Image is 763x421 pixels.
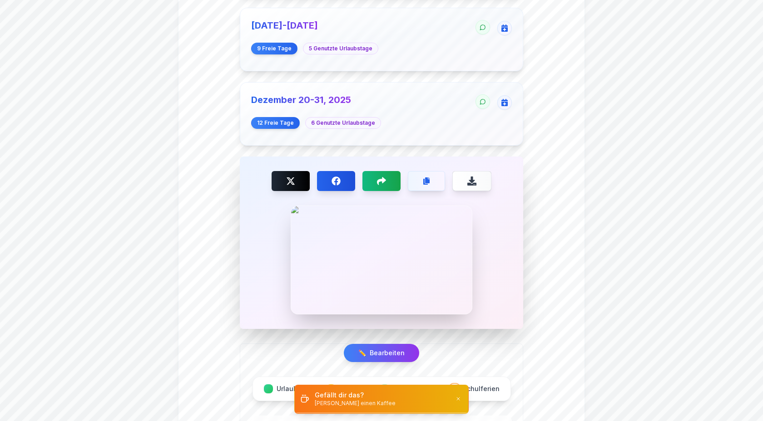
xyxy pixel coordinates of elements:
div: 5 Genutzte Urlaubstage [303,43,378,54]
span: Schulferien [463,384,500,393]
button: Reise vorschlagen [476,20,490,34]
p: [PERSON_NAME] einen Kaffee [315,400,396,407]
h3: [DATE]-[DATE] [251,19,318,32]
span: Feiertage [339,384,369,393]
h3: Dezember 20-31, 2025 [251,93,351,106]
div: 12 Freie Tage [251,117,300,129]
div: 6 Genutzte Urlaubstage [305,117,381,129]
button: Reise vorschlagen [476,94,490,109]
button: ✏️Bearbeiten [344,344,419,362]
span: ✏️ [358,348,366,357]
button: Add to Calendar [497,95,512,110]
button: Add to Calendar [497,21,512,35]
p: Gefällt dir das? [315,391,396,400]
span: Urlaubstage [277,384,316,393]
span: Wochenenden [393,384,439,393]
div: 9 Freie Tage [251,43,297,54]
button: Copy link [408,171,445,191]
